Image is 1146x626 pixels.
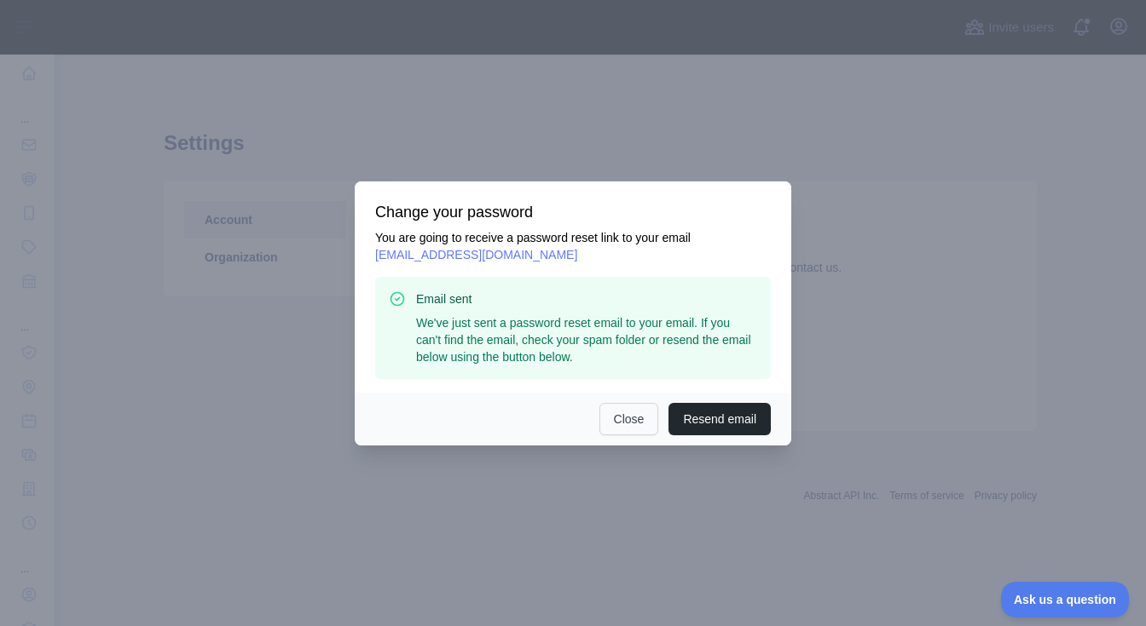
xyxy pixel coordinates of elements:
button: Resend email [668,403,771,435]
h3: Email sent [416,290,757,307]
iframe: Toggle Customer Support [1001,582,1129,617]
p: We've just sent a password reset email to your email. If you can't find the email, check your spa... [416,314,757,365]
span: [EMAIL_ADDRESS][DOMAIN_NAME] [375,248,577,261]
h3: Change your password [375,202,771,222]
p: You are going to receive a password reset link to your email [375,229,771,263]
button: Close [599,403,659,435]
